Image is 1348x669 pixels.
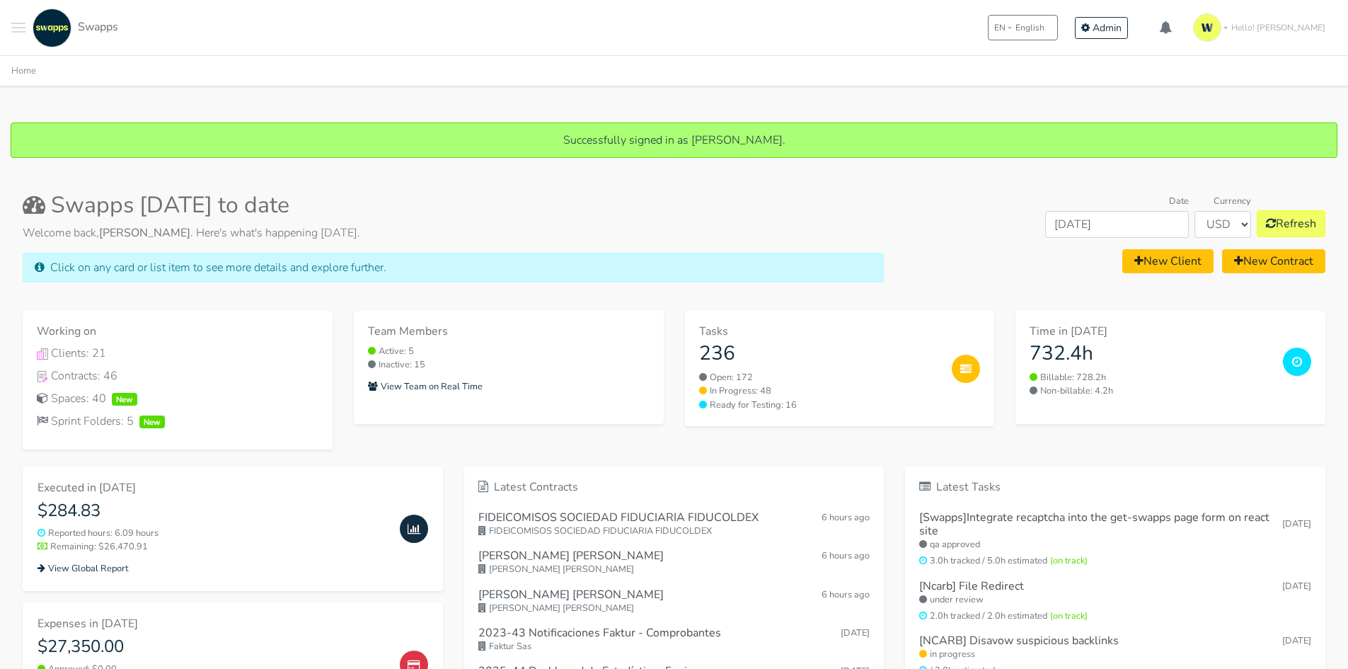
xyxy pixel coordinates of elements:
[37,413,318,430] a: Sprint Folders: 5New
[37,390,318,407] div: Spaces: 40
[919,538,1311,551] small: qa approved
[1222,249,1325,273] a: New Contract
[919,593,1311,607] small: under review
[37,345,318,362] div: Clients: 21
[368,380,483,393] small: View Team on Real Time
[368,325,650,338] h6: Team Members
[99,225,190,241] strong: [PERSON_NAME]
[478,583,870,621] a: [PERSON_NAME] [PERSON_NAME] 6 hours ago [PERSON_NAME] [PERSON_NAME]
[29,8,118,47] a: Swapps
[23,224,884,241] p: Welcome back, . Here's what's happening [DATE].
[38,636,388,657] h4: $27,350.00
[25,132,1323,149] p: Successfully signed in as [PERSON_NAME].
[11,8,25,47] button: Toggle navigation menu
[38,540,388,554] small: Remaining: $26,470.91
[699,384,941,398] a: In Progress: 48
[1282,518,1311,531] small: [DATE]
[919,634,1119,648] h6: [NCARB] Disavow suspicious backlinks
[78,19,118,35] span: Swapps
[37,367,318,384] div: Contracts: 46
[23,253,884,282] div: Click on any card or list item to see more details and explore further.
[23,467,443,591] a: Executed in [DATE] $284.83 Reported hours: 6.09 hours Remaining: $26,470.91 View Global Report
[699,399,941,412] a: Ready for Testing: 16
[1122,249,1214,273] a: New Client
[1282,634,1311,648] small: [DATE]
[1030,325,1272,338] h6: Time in [DATE]
[1169,195,1189,208] label: Date
[1015,21,1044,34] span: English
[11,64,36,77] a: Home
[478,544,870,582] a: [PERSON_NAME] [PERSON_NAME] 6 hours ago [PERSON_NAME] [PERSON_NAME]
[699,325,941,365] a: Tasks 236
[37,371,48,382] img: Contracts Icon
[1193,13,1221,42] img: isotipo-3-3e143c57.png
[139,416,165,428] span: New
[1050,554,1088,567] span: (on track)
[919,574,1311,629] a: [Ncarb] File Redirect [DATE] under review 2.0h tracked / 2.0h estimated(on track)
[478,588,664,602] h6: [PERSON_NAME] [PERSON_NAME]
[38,527,388,540] small: Reported hours: 6.09 hours
[822,549,870,562] span: Sep 16, 2025 11:51
[1030,371,1272,384] small: Billable: 728.2h
[38,481,388,495] h6: Executed in [DATE]
[38,562,128,575] small: View Global Report
[1231,21,1325,34] span: Hello! [PERSON_NAME]
[699,371,941,384] a: Open: 172
[1030,342,1272,366] h3: 732.4h
[1015,311,1325,424] a: Time in [DATE] 732.4h Billable: 728.2h Non-billable: 4.2h
[822,588,870,601] span: Sep 16, 2025 11:51
[368,345,650,358] small: Active: 5
[33,8,71,47] img: swapps-linkedin-v2.jpg
[919,580,1024,593] h6: [Ncarb] File Redirect
[37,348,48,360] img: Clients Icon
[38,501,388,521] h4: $284.83
[919,648,1311,661] small: in progress
[919,554,1311,568] small: 3.0h tracked / 5.0h estimated
[478,481,870,494] h6: Latest Contracts
[1030,384,1272,398] small: Non-billable: 4.2h
[37,345,318,362] a: Clients IconClients: 21
[23,192,884,219] h2: Swapps [DATE] to date
[478,563,870,576] small: [PERSON_NAME] [PERSON_NAME]
[478,640,870,653] small: Faktur Sas
[988,15,1058,40] button: ENEnglish
[112,393,137,406] span: New
[822,511,870,524] span: Sep 16, 2025 11:51
[699,325,941,338] h6: Tasks
[354,311,664,424] a: Team Members Active: 5 Inactive: 15 View Team on Real Time
[919,511,1282,538] h6: [Swapps]Integrate recaptcha into the get-swapps page form on react site
[919,610,1311,623] small: 2.0h tracked / 2.0h estimated
[1075,17,1128,39] a: Admin
[37,413,318,430] div: Sprint Folders: 5
[1282,580,1311,593] small: [DATE]
[1093,21,1122,35] span: Admin
[478,505,870,544] a: FIDEICOMISOS SOCIEDAD FIDUCIARIA FIDUCOLDEX 6 hours ago FIDEICOMISOS SOCIEDAD FIDUCIARIA FIDUCOLDEX
[1050,610,1088,622] span: (on track)
[37,325,318,338] h6: Working on
[919,481,1311,494] h6: Latest Tasks
[37,367,318,384] a: Contracts IconContracts: 46
[478,602,870,615] small: [PERSON_NAME] [PERSON_NAME]
[478,627,721,640] h6: 2023-43 Notificaciones Faktur - Comprobantes
[478,549,664,563] h6: [PERSON_NAME] [PERSON_NAME]
[699,342,941,366] h3: 236
[1257,210,1325,237] button: Refresh
[841,627,870,639] span: Sep 15, 2025 12:43
[38,617,388,631] h6: Expenses in [DATE]
[919,505,1311,574] a: [Swapps]Integrate recaptcha into the get-swapps page form on react site [DATE] qa approved 3.0h t...
[1187,8,1337,47] a: Hello! [PERSON_NAME]
[1214,195,1251,208] label: Currency
[368,358,650,372] small: Inactive: 15
[478,525,870,538] small: FIDEICOMISOS SOCIEDAD FIDUCIARIA FIDUCOLDEX
[478,511,759,525] h6: FIDEICOMISOS SOCIEDAD FIDUCIARIA FIDUCOLDEX
[478,621,870,659] a: 2023-43 Notificaciones Faktur - Comprobantes [DATE] Faktur Sas
[37,390,318,407] a: Spaces: 40New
